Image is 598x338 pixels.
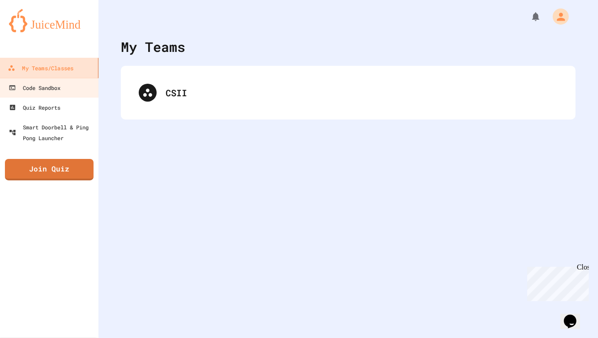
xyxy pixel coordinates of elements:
iframe: chat widget [524,263,589,301]
img: logo-orange.svg [9,9,90,32]
div: Chat with us now!Close [4,4,62,57]
div: My Account [543,6,571,27]
div: CSII [166,86,558,99]
div: My Notifications [514,9,543,24]
div: Smart Doorbell & Ping Pong Launcher [9,122,95,143]
iframe: chat widget [560,302,589,329]
div: Code Sandbox [9,82,60,93]
div: My Teams/Classes [8,63,73,74]
div: CSII [130,75,567,111]
div: My Teams [121,37,185,57]
div: Quiz Reports [9,102,60,113]
a: Join Quiz [5,159,94,180]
